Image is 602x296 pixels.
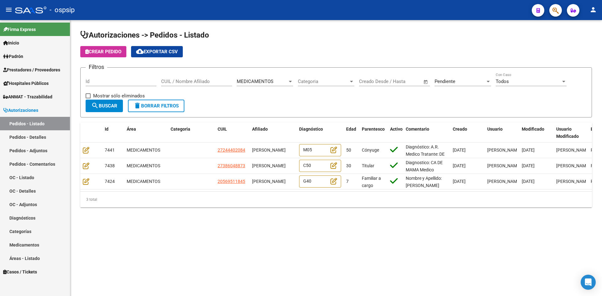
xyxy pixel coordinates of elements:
datatable-header-cell: Edad [344,122,359,143]
span: Creado [453,127,467,132]
button: Exportar CSV [131,46,183,57]
div: C50 [299,160,341,172]
mat-icon: search [91,102,99,109]
span: [PERSON_NAME] [487,148,521,153]
span: ANMAT - Trazabilidad [3,93,52,100]
datatable-header-cell: Categoria [168,122,215,143]
span: [PERSON_NAME] [556,163,590,168]
span: Exportar CSV [136,49,178,55]
span: [PERSON_NAME] [487,163,521,168]
span: [PERSON_NAME] [252,163,286,168]
span: Autorizaciones -> Pedidos - Listado [80,31,209,39]
datatable-header-cell: CUIL [215,122,250,143]
span: MEDICAMENTOS [237,79,273,84]
span: [PERSON_NAME] [252,148,286,153]
span: Edad [346,127,356,132]
datatable-header-cell: Usuario [485,122,519,143]
span: 7438 [105,163,115,168]
datatable-header-cell: Usuario Modificado [554,122,588,143]
span: Id [105,127,108,132]
span: Padrón [3,53,23,60]
span: MEDICAMENTOS [127,148,160,153]
span: 50 [346,148,351,153]
span: Área [127,127,136,132]
span: [DATE] [453,179,466,184]
span: 7441 [105,148,115,153]
button: Buscar [86,100,123,112]
span: [DATE] [522,163,535,168]
h3: Filtros [86,63,107,71]
span: Borrar Filtros [134,103,179,109]
span: Crear Pedido [85,49,121,55]
span: Comentario [406,127,429,132]
span: 7424 [105,179,115,184]
span: - ospsip [50,3,75,17]
span: [DATE] [522,148,535,153]
span: Inicio [3,39,19,46]
span: Hospitales Públicos [3,80,49,87]
div: Open Intercom Messenger [581,275,596,290]
span: [PERSON_NAME] [556,179,590,184]
span: Buscar [91,103,117,109]
span: MEDICAMENTOS [127,179,160,184]
span: 7 [346,179,349,184]
div: 3 total [80,192,592,207]
mat-icon: menu [5,6,13,13]
span: Autorizaciones [3,107,38,114]
span: [DATE] [453,148,466,153]
span: CUIL [218,127,227,132]
span: Nombre y Apellido: [PERSON_NAME] Diagnostico: Epilepsia Medico Tratante: [PERSON_NAME] Teléfono: ... [406,176,443,281]
span: Parentesco [362,127,385,132]
span: Diagnóstico [299,127,323,132]
span: 27386048873 [218,163,245,168]
span: Diagnóstico: A.R. Medico Tratante: DE LA PUENTE TEL: [PHONE_NUMBER](NUEVO TEL) Correo electrónico... [406,144,446,228]
mat-icon: delete [134,102,141,109]
datatable-header-cell: Área [124,122,168,143]
span: [DATE] [453,163,466,168]
mat-icon: cloud_download [136,48,144,55]
span: 20569511845 [218,179,245,184]
mat-icon: person [589,6,597,13]
span: Activo [390,127,403,132]
div: G40 [299,175,341,188]
span: Usuario Modificado [556,127,579,139]
span: Usuario [487,127,503,132]
span: [PERSON_NAME] [252,179,286,184]
span: 30 [346,163,351,168]
span: Prestadores / Proveedores [3,66,60,73]
span: Mostrar sólo eliminados [93,92,145,100]
datatable-header-cell: Activo [388,122,403,143]
datatable-header-cell: Diagnóstico [297,122,344,143]
datatable-header-cell: Comentario [403,122,450,143]
span: Afiliado [252,127,268,132]
input: Fecha fin [390,79,420,84]
datatable-header-cell: Parentesco [359,122,388,143]
span: Familiar a cargo [362,176,381,188]
span: Casos / Tickets [3,268,37,275]
span: [DATE] [522,179,535,184]
button: Crear Pedido [80,46,126,57]
span: Diagnostico: CA DE MAMA Medico Tratante: [PERSON_NAME] Teléfono: [PHONE_NUMBER] Correo electrónic... [406,160,446,258]
span: Modificado [522,127,544,132]
span: [PERSON_NAME] [487,179,521,184]
span: Todos [496,79,509,84]
button: Borrar Filtros [128,100,184,112]
span: 27244402084 [218,148,245,153]
datatable-header-cell: Id [102,122,124,143]
span: MEDICAMENTOS [127,163,160,168]
span: Titular [362,163,374,168]
span: Cónyuge [362,148,379,153]
span: Firma Express [3,26,36,33]
button: Open calendar [422,78,430,86]
datatable-header-cell: Afiliado [250,122,297,143]
span: Pendiente [435,79,455,84]
span: [PERSON_NAME] [556,148,590,153]
input: Fecha inicio [359,79,384,84]
span: Categoria [171,127,190,132]
div: M05 [299,144,341,156]
span: Categoria [298,79,349,84]
datatable-header-cell: Modificado [519,122,554,143]
datatable-header-cell: Creado [450,122,485,143]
